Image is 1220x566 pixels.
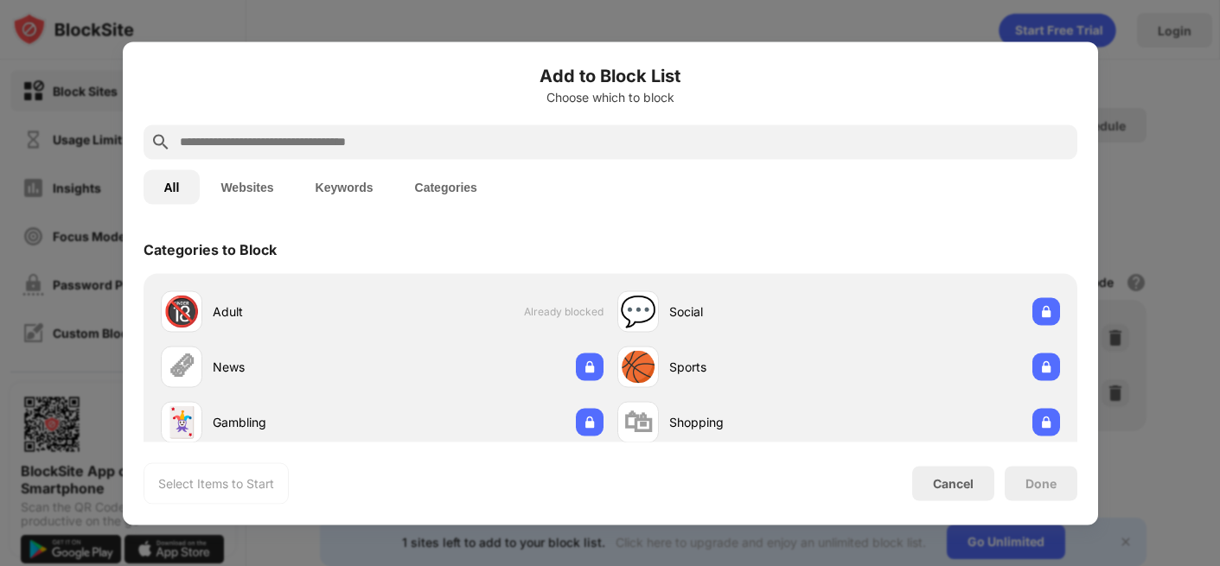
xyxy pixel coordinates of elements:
[200,169,294,204] button: Websites
[1025,476,1057,490] div: Done
[213,302,382,321] div: Adult
[669,358,839,376] div: Sports
[163,294,200,329] div: 🔞
[620,349,656,385] div: 🏀
[394,169,498,204] button: Categories
[213,358,382,376] div: News
[669,302,839,321] div: Social
[167,349,196,385] div: 🗞
[524,305,604,318] span: Already blocked
[295,169,394,204] button: Keywords
[144,90,1077,104] div: Choose which to block
[213,413,382,431] div: Gambling
[150,131,171,152] img: search.svg
[933,476,974,491] div: Cancel
[144,62,1077,88] h6: Add to Block List
[144,169,201,204] button: All
[623,404,653,440] div: 🛍
[620,294,656,329] div: 💬
[158,474,274,492] div: Select Items to Start
[669,413,839,431] div: Shopping
[144,240,277,258] div: Categories to Block
[163,404,200,440] div: 🃏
